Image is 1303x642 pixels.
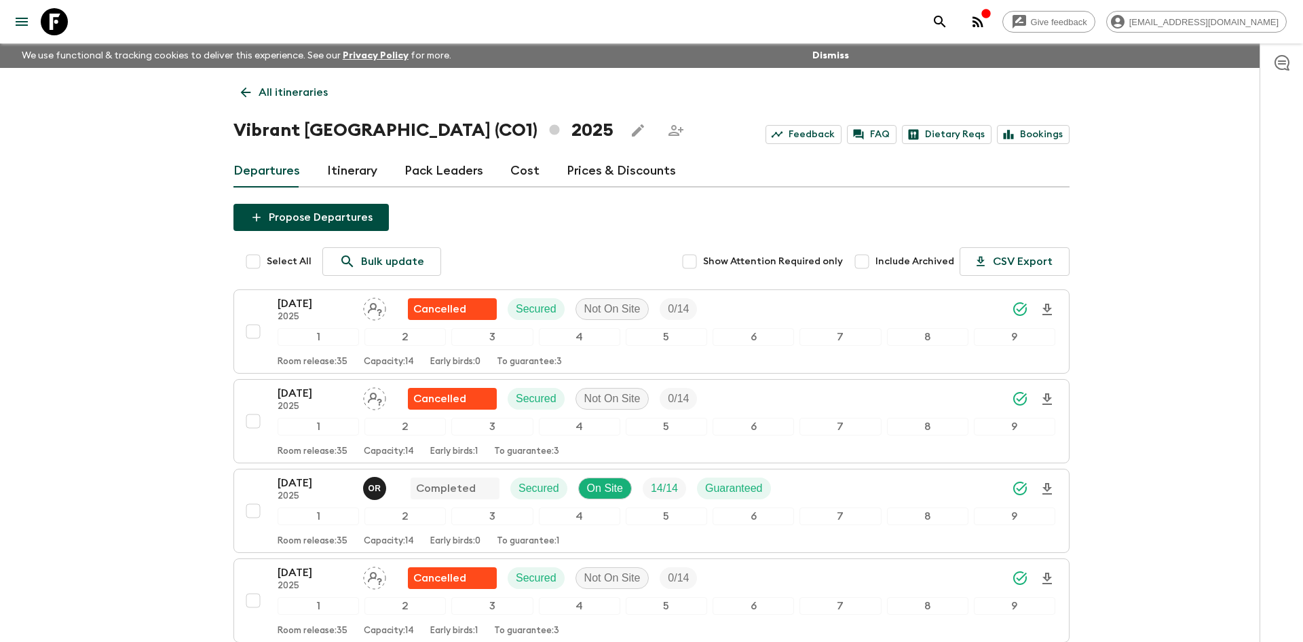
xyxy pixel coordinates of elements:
[233,289,1070,374] button: [DATE]2025Assign pack leaderFlash Pack cancellationSecuredNot On SiteTrip Fill123456789Room relea...
[1122,17,1286,27] span: [EMAIL_ADDRESS][DOMAIN_NAME]
[799,418,881,435] div: 7
[451,597,533,615] div: 3
[278,357,347,368] p: Room release: 35
[278,507,359,525] div: 1
[713,418,794,435] div: 6
[703,255,843,268] span: Show Attention Required only
[413,301,466,317] p: Cancelled
[510,155,540,188] a: Cost
[516,391,556,407] p: Secured
[413,570,466,586] p: Cancelled
[430,446,478,457] p: Early birds: 1
[322,247,441,276] a: Bulk update
[662,117,690,144] span: Share this itinerary
[516,301,556,317] p: Secured
[508,567,565,589] div: Secured
[660,388,697,410] div: Trip Fill
[430,357,480,368] p: Early birds: 0
[259,84,328,101] p: All itineraries
[278,536,347,547] p: Room release: 35
[584,391,641,407] p: Not On Site
[233,117,613,144] h1: Vibrant [GEOGRAPHIC_DATA] (CO1) 2025
[408,298,497,320] div: Flash Pack cancellation
[974,328,1055,346] div: 9
[960,247,1070,276] button: CSV Export
[799,328,881,346] div: 7
[364,446,414,457] p: Capacity: 14
[363,481,389,492] span: Oscar Rincon
[508,388,565,410] div: Secured
[1039,302,1055,318] svg: Download Onboarding
[494,446,559,457] p: To guarantee: 3
[278,328,359,346] div: 1
[278,581,352,592] p: 2025
[278,597,359,615] div: 1
[508,298,565,320] div: Secured
[278,475,352,491] p: [DATE]
[887,597,968,615] div: 8
[278,312,352,323] p: 2025
[974,507,1055,525] div: 9
[809,46,852,65] button: Dismiss
[902,125,992,144] a: Dietary Reqs
[518,480,559,497] p: Secured
[1002,11,1095,33] a: Give feedback
[16,43,457,68] p: We use functional & tracking cookies to deliver this experience. See our for more.
[408,388,497,410] div: Flash Pack cancellation
[887,328,968,346] div: 8
[713,328,794,346] div: 6
[267,255,311,268] span: Select All
[668,301,689,317] p: 0 / 14
[430,626,478,637] p: Early birds: 1
[668,391,689,407] p: 0 / 14
[278,491,352,502] p: 2025
[1106,11,1287,33] div: [EMAIL_ADDRESS][DOMAIN_NAME]
[364,507,446,525] div: 2
[327,155,377,188] a: Itinerary
[575,298,649,320] div: Not On Site
[887,418,968,435] div: 8
[8,8,35,35] button: menu
[278,402,352,412] p: 2025
[705,480,763,497] p: Guaranteed
[997,125,1070,144] a: Bookings
[343,51,409,60] a: Privacy Policy
[575,567,649,589] div: Not On Site
[1012,480,1028,497] svg: Synced Successfully
[578,478,632,499] div: On Site
[766,125,842,144] a: Feedback
[651,480,678,497] p: 14 / 14
[278,626,347,637] p: Room release: 35
[364,418,446,435] div: 2
[643,478,686,499] div: Trip Fill
[451,507,533,525] div: 3
[451,328,533,346] div: 3
[660,567,697,589] div: Trip Fill
[1023,17,1095,27] span: Give feedback
[364,597,446,615] div: 2
[430,536,480,547] p: Early birds: 0
[539,328,620,346] div: 4
[847,125,896,144] a: FAQ
[233,155,300,188] a: Departures
[494,626,559,637] p: To guarantee: 3
[404,155,483,188] a: Pack Leaders
[587,480,623,497] p: On Site
[626,418,707,435] div: 5
[497,357,562,368] p: To guarantee: 3
[233,379,1070,463] button: [DATE]2025Assign pack leaderFlash Pack cancellationSecuredNot On SiteTrip Fill123456789Room relea...
[713,507,794,525] div: 6
[363,391,386,402] span: Assign pack leader
[233,204,389,231] button: Propose Departures
[278,296,352,312] p: [DATE]
[584,301,641,317] p: Not On Site
[510,478,567,499] div: Secured
[364,536,414,547] p: Capacity: 14
[363,302,386,313] span: Assign pack leader
[799,597,881,615] div: 7
[413,391,466,407] p: Cancelled
[278,385,352,402] p: [DATE]
[626,597,707,615] div: 5
[497,536,559,547] p: To guarantee: 1
[361,253,424,270] p: Bulk update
